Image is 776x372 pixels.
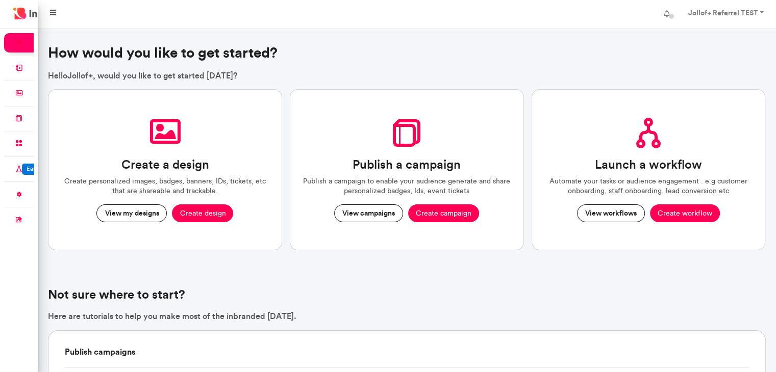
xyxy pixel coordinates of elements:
h3: Launch a workflow [595,157,702,172]
h6: Publish campaigns [65,331,748,367]
p: Publish a campaign to enable your audience generate and share personalized badges, Ids, event tic... [303,176,511,196]
button: Create workflow [650,204,720,223]
a: Early access [4,160,71,179]
button: Create campaign [408,204,479,223]
button: View campaigns [334,204,403,223]
p: Automate your tasks or audience engagement . e.g customer onboarding, staff onboarding, lead conv... [544,176,753,196]
button: View my designs [96,204,167,223]
h3: Publish a campaign [353,157,461,172]
h3: Create a design [121,157,209,172]
h4: Not sure where to start? [48,287,765,302]
img: InBranded Logo [11,5,80,22]
p: Hello Jollof+ , would you like to get started [DATE]? [48,70,765,81]
h3: How would you like to get started? [48,44,765,62]
button: Create design [172,204,233,223]
button: View workflows [577,204,645,223]
p: Here are tutorials to help you make most of the inbranded [DATE]. [48,310,765,322]
strong: Jollof+ Referral TEST [688,8,758,17]
a: Jollof+ Referral TEST [678,4,772,24]
span: Early access [27,165,59,172]
p: Create personalized images, badges, banners, IDs, tickets, etc that are shareable and trackable. [61,176,269,196]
